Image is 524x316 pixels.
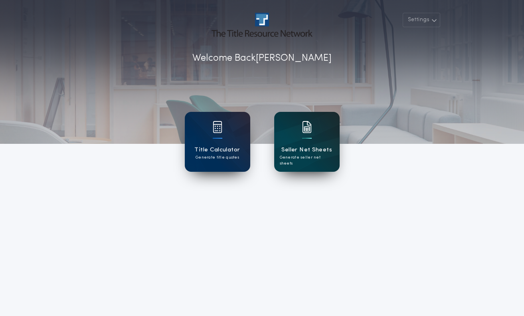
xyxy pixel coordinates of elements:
a: card iconTitle CalculatorGenerate title quotes [185,112,250,172]
img: card icon [302,121,312,133]
p: Welcome Back [PERSON_NAME] [192,51,332,66]
p: Generate title quotes [196,155,239,161]
a: card iconSeller Net SheetsGenerate seller net sheets [274,112,340,172]
h1: Seller Net Sheets [281,145,332,155]
img: card icon [213,121,222,133]
img: account-logo [212,13,312,37]
button: Settings [403,13,440,27]
h1: Title Calculator [194,145,240,155]
p: Generate seller net sheets [280,155,334,167]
